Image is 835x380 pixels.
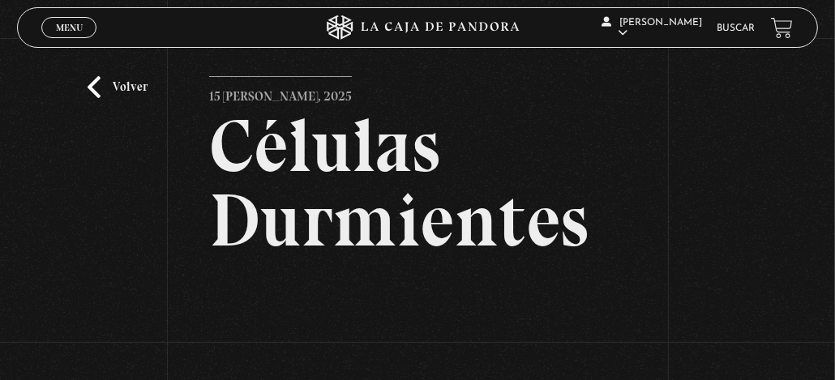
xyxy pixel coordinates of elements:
h2: Células Durmientes [209,109,626,258]
span: Menu [56,23,83,32]
a: Volver [88,76,148,98]
span: [PERSON_NAME] [602,18,702,38]
a: Buscar [717,23,755,33]
a: View your shopping cart [771,17,793,39]
span: Cerrar [50,36,88,48]
p: 15 [PERSON_NAME], 2025 [209,76,352,109]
